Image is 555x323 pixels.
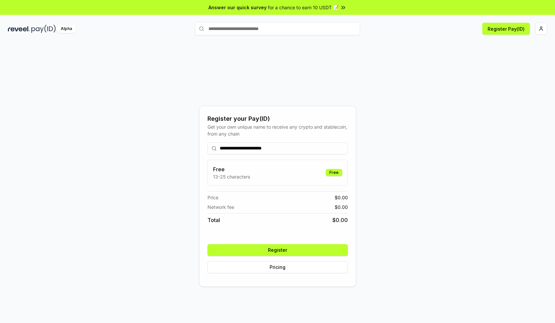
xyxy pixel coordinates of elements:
span: Answer our quick survey [208,4,267,11]
h3: Free [213,165,250,173]
span: $ 0.00 [335,204,348,210]
p: 13-25 characters [213,173,250,180]
button: Pricing [207,261,348,273]
span: for a chance to earn 10 USDT 📝 [268,4,339,11]
div: Get your own unique name to receive any crypto and stablecoin, from any chain [207,123,348,137]
span: Network fee [207,204,234,210]
span: $ 0.00 [335,194,348,201]
button: Register [207,244,348,256]
span: $ 0.00 [332,216,348,224]
button: Register Pay(ID) [482,23,530,35]
span: Total [207,216,220,224]
div: Free [326,169,342,176]
img: reveel_dark [8,25,30,33]
div: Alpha [57,25,76,33]
span: Price [207,194,218,201]
img: pay_id [31,25,56,33]
div: Register your Pay(ID) [207,114,348,123]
